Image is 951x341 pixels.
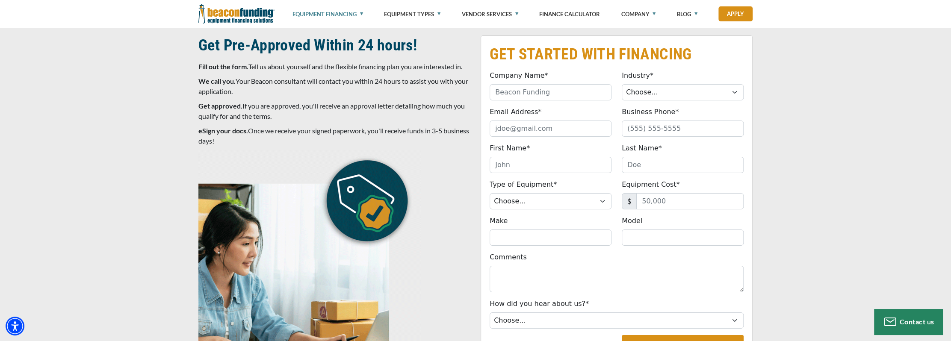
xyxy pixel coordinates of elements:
[622,193,637,209] span: $
[490,143,530,153] label: First Name*
[198,35,470,55] h2: Get Pre-Approved Within 24 hours!
[198,126,470,146] p: Once we receive your signed paperwork, you'll receive funds in 3-5 business days!
[622,143,662,153] label: Last Name*
[198,102,242,110] strong: Get approved.
[490,216,508,226] label: Make
[622,71,653,81] label: Industry*
[198,77,236,85] strong: We call you.
[636,193,744,209] input: 50,000
[622,107,679,117] label: Business Phone*
[490,107,541,117] label: Email Address*
[900,317,934,326] span: Contact us
[198,62,248,71] strong: Fill out the form.
[490,252,527,262] label: Comments
[622,179,680,190] label: Equipment Cost*
[622,121,744,137] input: (555) 555-5555
[490,71,548,81] label: Company Name*
[622,216,642,226] label: Model
[490,179,557,190] label: Type of Equipment*
[874,309,942,335] button: Contact us
[490,44,744,64] h2: GET STARTED WITH FINANCING
[622,157,744,173] input: Doe
[718,6,753,21] a: Apply
[490,299,589,309] label: How did you hear about us?*
[198,62,470,72] p: Tell us about yourself and the flexible financing plan you are interested in.
[6,317,24,335] div: Accessibility Menu
[198,76,470,97] p: Your Beacon consultant will contact you within 24 hours to assist you with your application.
[490,84,611,100] input: Beacon Funding
[490,157,611,173] input: John
[490,121,611,137] input: jdoe@gmail.com
[198,126,248,135] strong: eSign your docs.
[198,101,470,121] p: If you are approved, you'll receive an approval letter detailing how much you qualify for and the...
